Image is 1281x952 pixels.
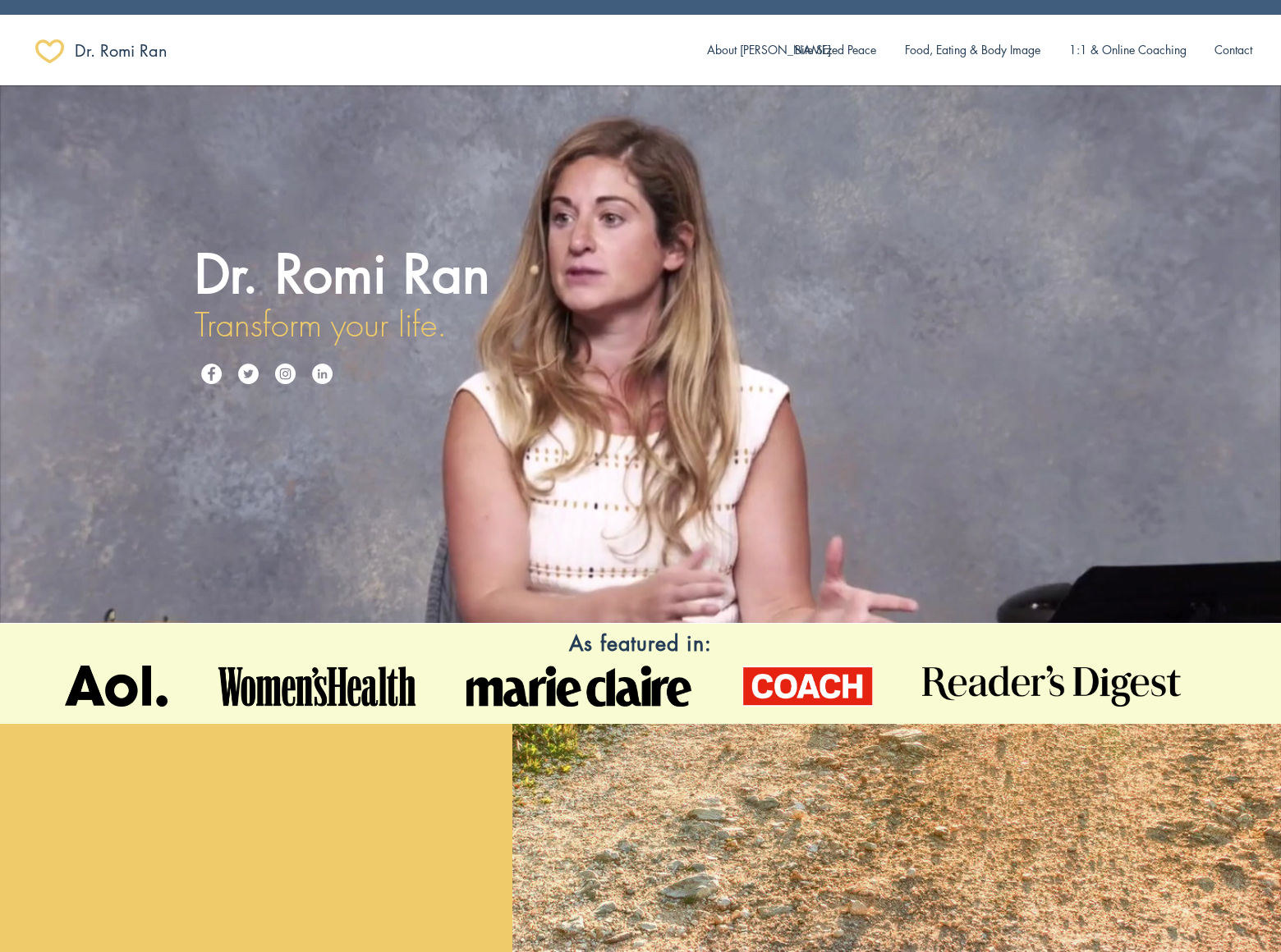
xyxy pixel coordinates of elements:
span: As featured in: [569,630,712,657]
a: 1:1 & Online Coaching [1055,33,1201,67]
span: Transform your life. [195,303,447,346]
a: ​Dr. Romi Ran [75,34,191,67]
img: Twitter [238,364,259,384]
p: Bite Sized Peace [787,33,884,67]
p: About [PERSON_NAME] [699,33,839,67]
a: Contact [1201,33,1266,67]
nav: Site [695,33,1266,67]
img: Instagram [275,364,296,384]
p: 1:1 & Online Coaching [1061,33,1195,67]
a: About [PERSON_NAME] [695,33,780,67]
span: ​Dr. Romi Ran [75,39,168,62]
span: Dr. Romi Ran [195,240,490,309]
img: LinkedIn [312,364,333,384]
img: Facebook [201,364,222,384]
p: Food, Eating & Body Image [897,33,1049,67]
ul: Social Bar [201,364,333,384]
a: Food, Eating & Body Image [890,33,1055,67]
a: Bite Sized Peace [780,33,890,67]
p: Contact [1206,33,1260,67]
